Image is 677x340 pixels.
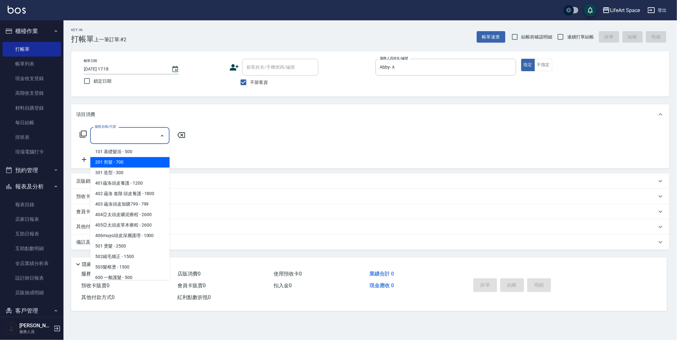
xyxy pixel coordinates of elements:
span: 502縮毛矯正 - 1500 [90,251,169,262]
img: Logo [8,6,26,14]
a: 帳單列表 [3,57,61,71]
div: LifeArt Space [610,6,640,14]
p: 店販銷售 [76,178,95,185]
a: 打帳單 [3,42,61,57]
div: 預收卡販賣 [71,189,669,204]
div: 店販銷售 [71,173,669,189]
p: 其他付款方式 [76,223,108,230]
p: 隱藏業績明細 [82,261,110,268]
span: 扣入金 0 [274,282,292,289]
p: 會員卡銷售 [76,208,100,215]
a: 互助點數明細 [3,241,61,256]
span: 405亞太頭皮草本療程 - 2600 [90,220,169,230]
span: 其他付款方式 0 [81,294,115,300]
label: 帳單日期 [84,58,97,63]
h3: 打帳單 [71,35,94,44]
span: 101 基礎髮浴 - 500 [90,146,169,157]
img: Person [5,322,18,335]
button: Close [157,131,167,141]
label: 服務人員姓名/編號 [380,56,408,61]
a: 現場電腦打卡 [3,145,61,159]
p: 預收卡販賣 [76,193,100,200]
a: 排班表 [3,130,61,145]
button: 不指定 [534,59,552,71]
span: 301 造型 - 300 [90,167,169,178]
div: 備註及來源 [71,235,669,250]
a: 互助日報表 [3,227,61,241]
a: 設計師日報表 [3,271,61,285]
span: 使用預收卡 0 [274,271,302,277]
button: save [584,4,597,17]
span: 不留客資 [250,79,268,86]
span: 201 剪髮 - 700 [90,157,169,167]
span: 預收卡販賣 0 [81,282,110,289]
div: 其他付款方式 [71,219,669,235]
span: 結帳前確認明細 [521,34,553,40]
a: 每日結帳 [3,115,61,130]
button: 預約管理 [3,162,61,179]
span: 店販消費 0 [177,271,201,277]
button: 登出 [645,4,669,16]
h5: [PERSON_NAME] [19,323,52,329]
span: 上一筆訂單:#2 [94,36,127,44]
span: 401蘊洛頭皮養護 - 1200 [90,178,169,188]
span: 600 一般護髮 - 500 [90,272,169,283]
label: 服務名稱/代號 [95,124,116,129]
span: 503髮根燙 - 1500 [90,262,169,272]
p: 服務人員 [19,329,52,335]
button: 報表及分析 [3,178,61,195]
button: Choose date, selected date is 2025-08-10 [168,62,183,77]
a: 現金收支登錄 [3,71,61,86]
button: 帳單速查 [477,31,505,43]
span: 鎖定日期 [94,78,111,85]
p: 項目消費 [76,111,95,118]
input: YYYY/MM/DD hh:mm [84,64,165,74]
button: 櫃檯作業 [3,23,61,39]
span: 業績合計 0 [369,271,394,277]
button: 客戶管理 [3,303,61,319]
h2: Key In [71,28,94,32]
a: 全店業績分析表 [3,256,61,271]
div: 會員卡銷售 [71,204,669,219]
span: 連續打單結帳 [567,34,594,40]
a: 店販抽成明細 [3,285,61,300]
button: LifeArt Space [600,4,642,17]
span: 現金應收 0 [369,282,394,289]
div: 項目消費 [71,104,669,125]
span: 403 蘊洛頭皮加購799 - 799 [90,199,169,209]
span: 404亞太頭皮礦泥療程 - 2600 [90,209,169,220]
button: 指定 [521,59,535,71]
a: 店家日報表 [3,212,61,227]
span: 服務消費 0 [81,271,104,277]
span: 402 蘊洛 進階 頭皮養護 - 1800 [90,188,169,199]
span: 406muyo頭皮深層護理 - 1000 [90,230,169,241]
span: 紅利點數折抵 0 [177,294,211,300]
a: 高階收支登錄 [3,86,61,100]
a: 報表目錄 [3,197,61,212]
p: 備註及來源 [76,239,100,246]
span: 501 燙髮 - 2500 [90,241,169,251]
a: 材料自購登錄 [3,101,61,115]
span: 會員卡販賣 0 [177,282,206,289]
